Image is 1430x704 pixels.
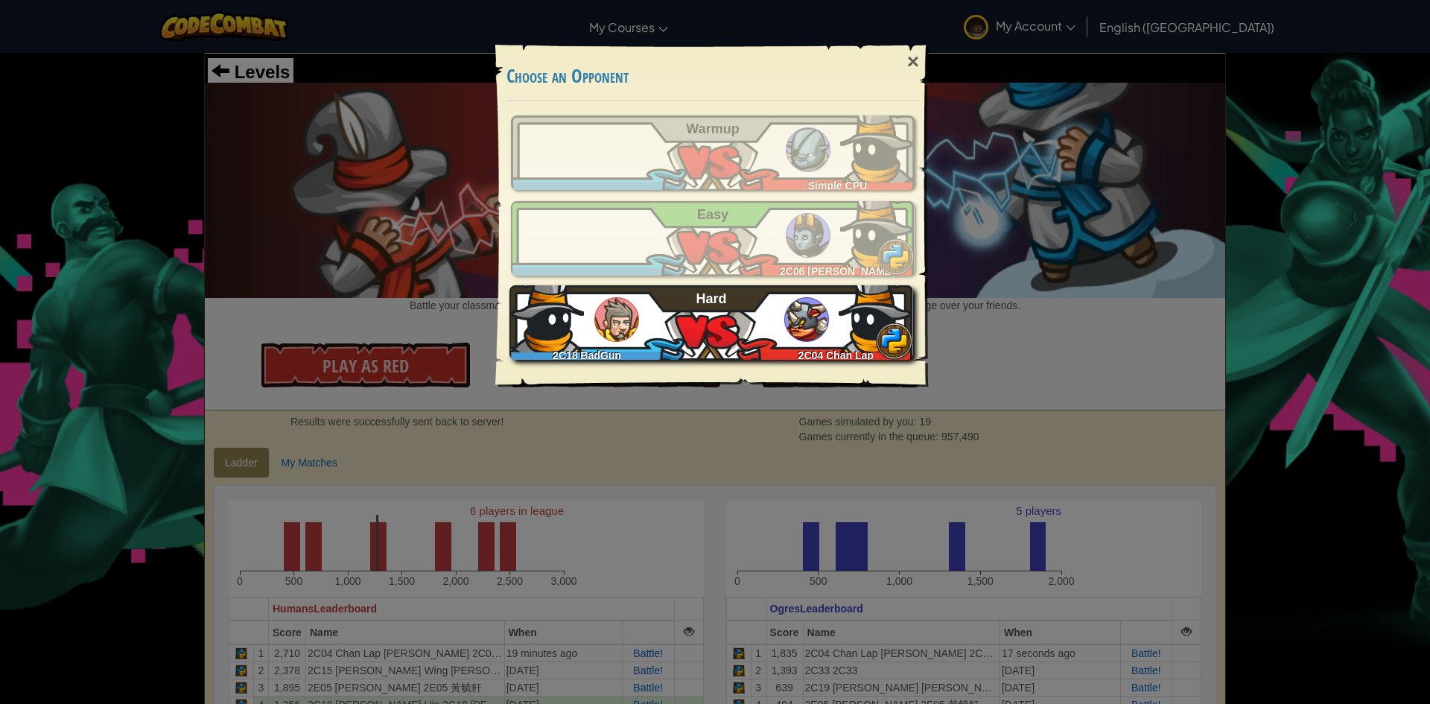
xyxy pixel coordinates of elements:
[896,40,930,83] div: ×
[840,108,915,183] img: lAdBPQAAAAZJREFUAwDurxamccv0MgAAAABJRU5ErkJggg==
[840,194,915,268] img: lAdBPQAAAAZJREFUAwDurxamccv0MgAAAABJRU5ErkJggg==
[697,207,728,222] span: Easy
[786,213,830,258] img: ogres_ladder_easy.png
[839,278,913,352] img: lAdBPQAAAAZJREFUAwDurxamccv0MgAAAABJRU5ErkJggg==
[511,201,915,276] a: 2C06 [PERSON_NAME] [PERSON_NAME] 2C06 陳泓靜
[761,349,911,376] span: 2C04 Chan Lap [PERSON_NAME] 2C04 陳立權
[784,297,829,342] img: ogres_ladder_hard.png
[594,297,639,342] img: humans_ladder_hard.png
[686,121,739,136] span: Warmup
[786,127,830,172] img: ogres_ladder_tutorial.png
[511,285,915,360] a: 2C18 BadGun2C04 Chan Lap [PERSON_NAME] 2C04 陳立權
[511,115,915,190] a: Simple CPU
[506,66,919,86] h3: Choose an Opponent
[509,278,584,352] img: lAdBPQAAAAZJREFUAwDurxamccv0MgAAAABJRU5ErkJggg==
[808,180,867,191] span: Simple CPU
[553,349,621,361] span: 2C18 BadGun
[763,265,912,292] span: 2C06 [PERSON_NAME] [PERSON_NAME] 2C06 陳泓靜
[696,291,727,306] span: Hard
